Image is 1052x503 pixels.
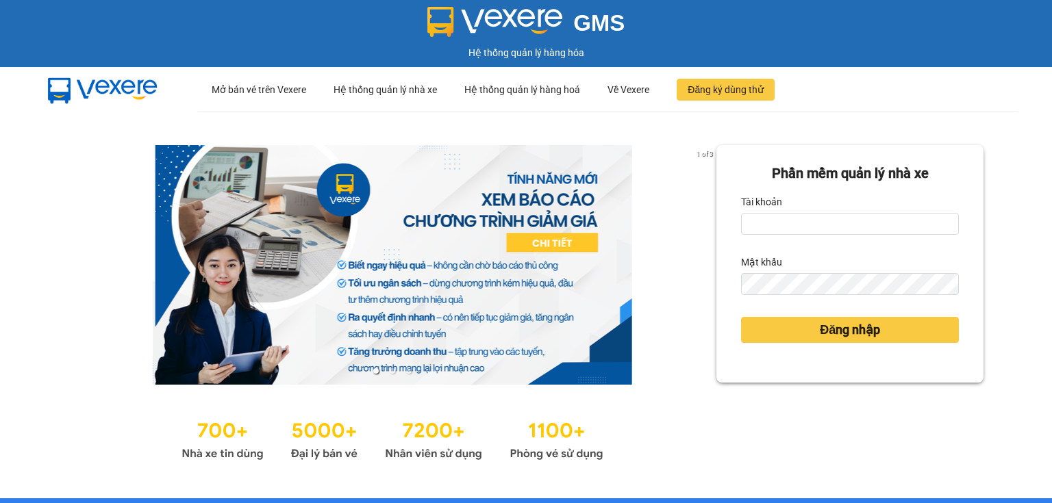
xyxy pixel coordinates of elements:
p: 1 of 3 [692,145,716,163]
span: GMS [573,10,625,36]
li: slide item 2 [390,368,395,374]
div: Hệ thống quản lý hàng hóa [3,45,1049,60]
input: Mật khẩu [741,273,959,295]
div: Hệ thống quản lý nhà xe [334,68,437,112]
a: GMS [427,21,625,31]
span: Đăng nhập [820,320,880,339]
input: Tài khoản [741,213,959,235]
div: Hệ thống quản lý hàng hoá [464,68,580,112]
li: slide item 1 [373,368,379,374]
div: Phần mềm quản lý nhà xe [741,163,959,184]
span: Đăng ký dùng thử [688,82,764,97]
button: Đăng ký dùng thử [677,79,775,101]
label: Tài khoản [741,191,782,213]
label: Mật khẩu [741,251,782,273]
img: Statistics.png [181,412,603,464]
button: previous slide / item [68,145,88,385]
div: Mở bán vé trên Vexere [212,68,306,112]
img: mbUUG5Q.png [34,67,171,112]
button: next slide / item [697,145,716,385]
button: Đăng nhập [741,317,959,343]
img: logo 2 [427,7,563,37]
div: Về Vexere [608,68,649,112]
li: slide item 3 [406,368,412,374]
